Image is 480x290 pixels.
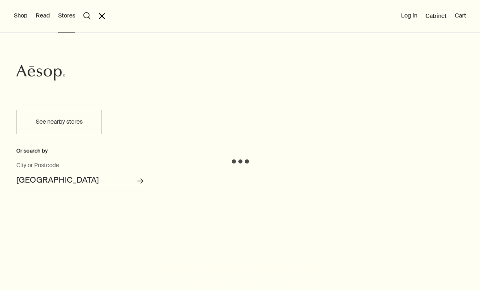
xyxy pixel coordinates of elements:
[455,12,466,20] button: Cart
[36,12,50,20] button: Read
[99,13,105,19] button: Close the Menu
[83,12,91,20] button: Open search
[58,12,75,20] button: Stores
[425,12,447,20] a: Cabinet
[16,146,144,155] div: Or search by
[14,12,28,20] button: Shop
[16,65,65,81] svg: Aesop
[401,12,417,20] button: Log in
[16,65,65,83] a: Aesop
[16,110,102,134] button: See nearby stores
